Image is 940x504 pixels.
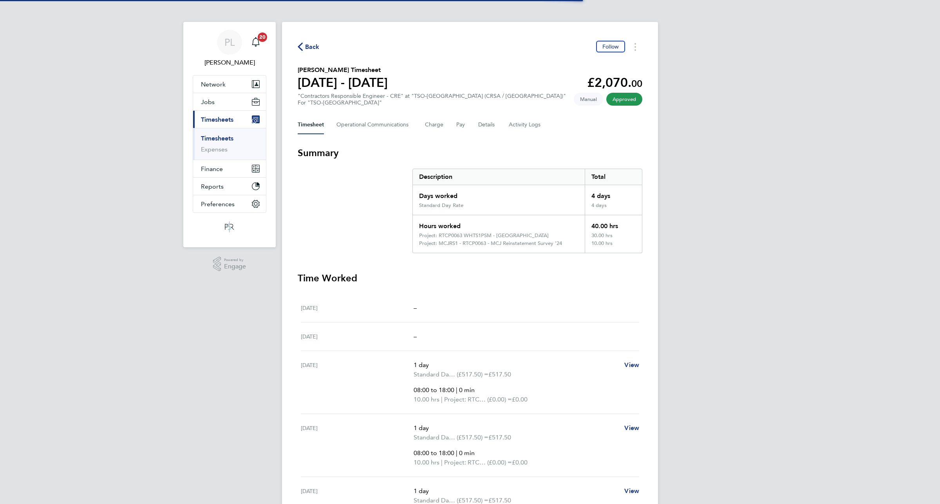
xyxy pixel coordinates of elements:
[414,370,457,379] span: Standard Day Rate
[414,386,454,394] span: 08:00 to 18:00
[456,386,457,394] span: |
[301,303,414,313] div: [DATE]
[512,459,528,466] span: £0.00
[298,272,642,284] h3: Time Worked
[457,371,488,378] span: (£517.50) =
[414,423,618,433] p: 1 day
[487,396,512,403] span: (£0.00) =
[414,449,454,457] span: 08:00 to 18:00
[624,361,639,369] span: View
[298,42,320,52] button: Back
[193,221,266,233] a: Go to home page
[457,434,488,441] span: (£517.50) =
[585,169,642,185] div: Total
[624,423,639,433] a: View
[488,434,511,441] span: £517.50
[201,135,233,142] a: Timesheets
[298,147,642,159] h3: Summary
[414,333,417,340] span: –
[456,449,457,457] span: |
[456,115,466,134] button: Pay
[414,486,618,496] p: 1 day
[193,195,266,212] button: Preferences
[574,93,603,106] span: This timesheet was manually created.
[193,93,266,110] button: Jobs
[624,360,639,370] a: View
[488,497,511,504] span: £517.50
[413,185,585,202] div: Days worked
[419,202,463,209] div: Standard Day Rate
[298,65,388,75] h2: [PERSON_NAME] Timesheet
[459,386,475,394] span: 0 min
[193,111,266,128] button: Timesheets
[585,232,642,240] div: 30.00 hrs
[224,257,246,263] span: Powered by
[414,360,618,370] p: 1 day
[248,30,264,55] a: 20
[631,78,642,89] span: 00
[413,169,585,185] div: Description
[201,81,226,88] span: Network
[596,41,625,52] button: Follow
[301,332,414,341] div: [DATE]
[305,42,320,52] span: Back
[193,160,266,177] button: Finance
[459,449,475,457] span: 0 min
[193,76,266,93] button: Network
[414,396,439,403] span: 10.00 hrs
[585,240,642,253] div: 10.00 hrs
[193,58,266,67] span: Paul Ledingham
[624,487,639,495] span: View
[441,459,443,466] span: |
[201,200,235,208] span: Preferences
[193,128,266,160] div: Timesheets
[624,486,639,496] a: View
[585,202,642,215] div: 4 days
[444,395,487,404] span: Project: RTCP0063 WHTS1PSM - [GEOGRAPHIC_DATA]
[425,115,444,134] button: Charge
[587,75,642,90] app-decimal: £2,070.
[414,459,439,466] span: 10.00 hrs
[258,32,267,42] span: 20
[224,37,235,47] span: PL
[606,93,642,106] span: This timesheet has been approved.
[488,371,511,378] span: £517.50
[201,98,215,106] span: Jobs
[585,185,642,202] div: 4 days
[301,423,414,467] div: [DATE]
[193,30,266,67] a: PL[PERSON_NAME]
[213,257,246,272] a: Powered byEngage
[602,43,619,50] span: Follow
[412,169,642,253] div: Summary
[624,424,639,432] span: View
[336,115,412,134] button: Operational Communications
[414,304,417,311] span: –
[628,41,642,53] button: Timesheets Menu
[487,459,512,466] span: (£0.00) =
[509,115,542,134] button: Activity Logs
[419,240,562,247] div: Project: MCJRS1 - RTCP0063 - MCJ Reinstatement Survey '24
[298,115,324,134] button: Timesheet
[441,396,443,403] span: |
[201,116,233,123] span: Timesheets
[298,75,388,90] h1: [DATE] - [DATE]
[413,215,585,232] div: Hours worked
[444,458,487,467] span: Project: RTCP0063 WHTS1PSM - [GEOGRAPHIC_DATA]
[298,93,566,106] div: "Contractors Responsible Engineer - CRE" at "TSO-[GEOGRAPHIC_DATA] (CRSA / [GEOGRAPHIC_DATA])"
[222,221,237,233] img: psrsolutions-logo-retina.png
[478,115,496,134] button: Details
[183,22,276,247] nav: Main navigation
[457,497,488,504] span: (£517.50) =
[301,360,414,404] div: [DATE]
[193,178,266,195] button: Reports
[585,215,642,232] div: 40.00 hrs
[419,232,549,239] div: Project: RTCP0063 WHTS1PSM - [GEOGRAPHIC_DATA]
[224,263,246,270] span: Engage
[414,433,457,442] span: Standard Day Rate
[201,165,223,173] span: Finance
[201,183,224,190] span: Reports
[512,396,528,403] span: £0.00
[298,99,566,106] div: For "TSO-[GEOGRAPHIC_DATA]"
[201,146,228,153] a: Expenses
